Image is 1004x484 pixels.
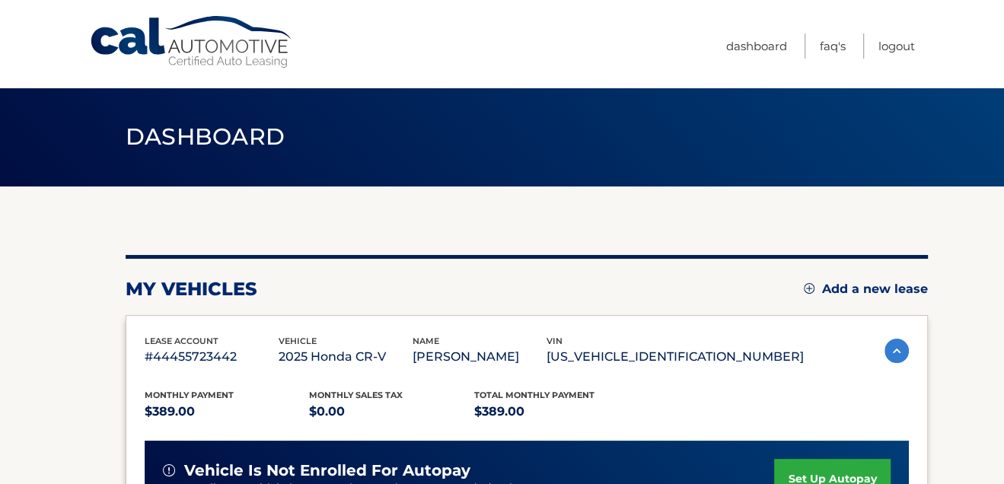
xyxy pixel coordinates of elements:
[145,390,234,400] span: Monthly Payment
[126,278,257,301] h2: my vehicles
[820,33,846,59] a: FAQ's
[145,346,279,368] p: #44455723442
[309,401,474,422] p: $0.00
[145,401,310,422] p: $389.00
[547,336,563,346] span: vin
[279,336,317,346] span: vehicle
[89,15,295,69] a: Cal Automotive
[145,336,218,346] span: lease account
[163,464,175,476] img: alert-white.svg
[474,390,594,400] span: Total Monthly Payment
[474,401,639,422] p: $389.00
[413,346,547,368] p: [PERSON_NAME]
[804,282,928,297] a: Add a new lease
[726,33,787,59] a: Dashboard
[309,390,403,400] span: Monthly sales Tax
[279,346,413,368] p: 2025 Honda CR-V
[126,123,285,151] span: Dashboard
[184,461,470,480] span: vehicle is not enrolled for autopay
[878,33,915,59] a: Logout
[547,346,804,368] p: [US_VEHICLE_IDENTIFICATION_NUMBER]
[884,339,909,363] img: accordion-active.svg
[804,283,814,294] img: add.svg
[413,336,439,346] span: name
